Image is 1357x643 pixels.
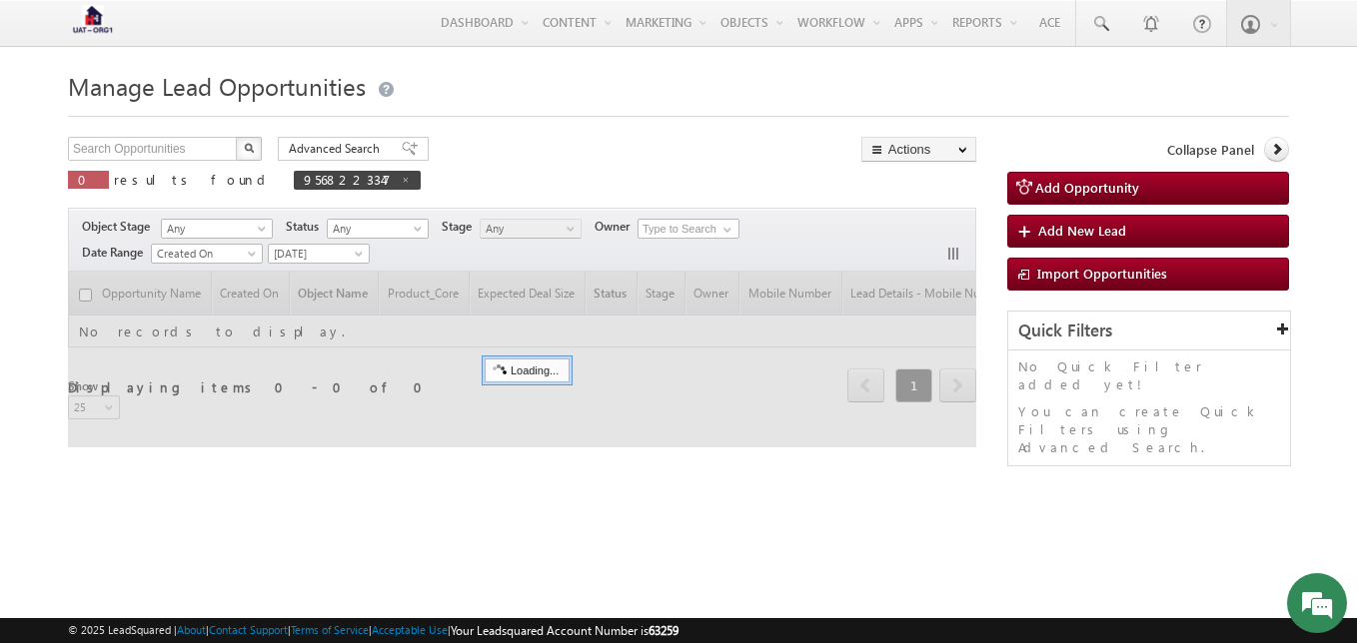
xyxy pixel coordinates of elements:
span: Manage Lead Opportunities [68,70,366,102]
span: Your Leadsquared Account Number is [451,623,678,638]
img: Custom Logo [68,5,118,40]
span: Object Stage [82,218,158,236]
a: Show All Items [712,220,737,240]
span: 0 [78,171,99,188]
span: © 2025 LeadSquared | | | | | [68,621,678,640]
span: Any [328,220,423,238]
span: Any [481,220,576,238]
a: Any [480,219,582,239]
a: Acceptable Use [372,623,448,636]
a: About [177,623,206,636]
span: Stage [442,218,480,236]
span: Created On [152,245,256,263]
span: 9568223347 [304,171,391,188]
img: Search [244,143,254,153]
a: Any [161,219,273,239]
div: Loading... [485,358,570,382]
a: Any [327,219,429,239]
span: Add New Lead [1038,222,1126,239]
a: Created On [151,244,263,264]
p: You can create Quick Filters using Advanced Search. [1018,402,1280,456]
span: Collapse Panel [1167,141,1254,159]
span: Date Range [82,244,151,262]
span: [DATE] [269,245,364,263]
span: Owner [595,218,638,236]
span: Status [286,218,327,236]
p: No Quick Filter added yet! [1018,357,1280,393]
span: Add Opportunity [1035,179,1139,196]
a: [DATE] [268,244,370,264]
span: Import Opportunities [1037,265,1167,282]
span: Any [162,220,266,238]
span: 63259 [649,623,678,638]
div: Quick Filters [1008,312,1290,350]
span: Advanced Search [289,140,386,158]
button: Actions [861,137,976,162]
a: Contact Support [209,623,288,636]
span: results found [114,171,273,188]
input: Type to Search [638,219,739,239]
a: Terms of Service [291,623,369,636]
